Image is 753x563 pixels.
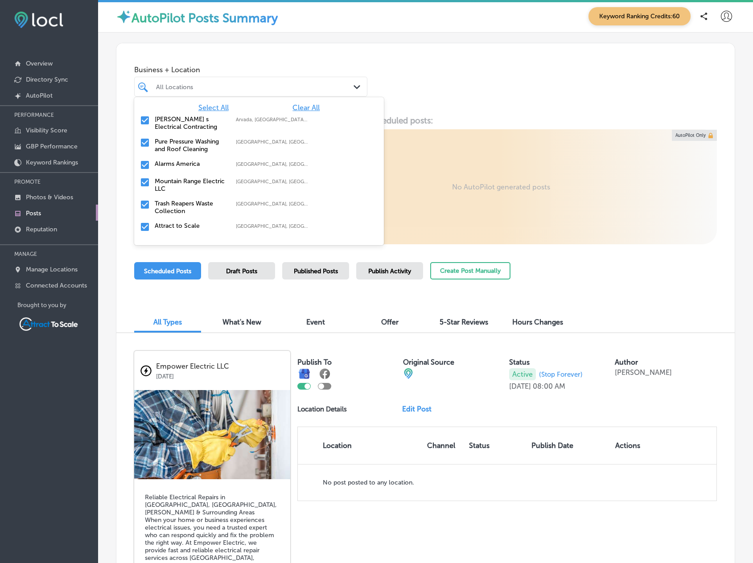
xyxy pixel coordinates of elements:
span: 5-Star Reviews [440,318,488,326]
p: Connected Accounts [26,282,87,289]
label: Publish To [297,358,332,366]
p: Location Details [297,405,347,413]
p: Posts [26,210,41,217]
span: Publish Activity [368,267,411,275]
label: Status [509,358,530,366]
label: Author [615,358,638,366]
label: Attract to Scale [155,222,227,230]
td: No post posted to any location. [298,464,424,501]
label: Mountain Range Electric LLC [155,177,227,193]
span: Scheduled Posts [144,267,191,275]
label: Original Source [403,358,454,366]
span: Business + Location [134,66,367,74]
span: Offer [381,318,399,326]
p: Overview [26,60,53,67]
span: Published Posts [294,267,338,275]
span: (Stop Forever) [539,370,583,378]
p: Keyword Rankings [26,159,78,166]
p: AutoPilot [26,92,53,99]
img: logo [140,365,152,376]
label: Denver, CO, USA | Brighton, CO, USA | Thornton, CO, USA [236,179,308,185]
label: Dallas, GA, USA | Acworth, GA, USA | Kennesaw, GA, USA | Hiram, GA 30141, USA | Dallas, GA 30157,... [236,201,308,207]
th: Status [465,427,528,464]
span: What's New [222,318,261,326]
p: [DATE] [509,382,531,390]
label: Cobb County, GA, USA | Hall County, GA, USA | Henry County, GA, USA | Barrow County, GA, USA | Ba... [236,223,308,229]
p: Manage Locations [26,266,78,273]
label: Cobb County, GA, USA | Cherokee County, GA, USA | Paulding County, GA, USA [236,139,308,145]
label: Trash Reapers Waste Collection [155,200,227,215]
th: Location [298,427,424,464]
p: Directory Sync [26,76,68,83]
img: fda3e92497d09a02dc62c9cd864e3231.png [14,12,63,28]
button: Create Post Manually [430,262,510,279]
span: Event [306,318,325,326]
label: Pure Pressure Washing and Roof Cleaning [155,138,227,153]
th: Actions [612,427,645,464]
label: Atlanta, GA, USA | Cobb County, GA, USA | Dawson, GA 39842, USA | Fayetteville, GA, USA | Clayton... [236,161,308,167]
p: Empower Electric LLC [156,362,284,370]
p: GBP Performance [26,143,78,150]
span: Select All [198,103,229,112]
div: All Locations [156,83,354,90]
span: All Types [153,318,182,326]
p: Brought to you by [17,302,98,308]
img: Attract To Scale [17,316,80,333]
label: Leyva s Electrical Contracting [155,115,227,131]
img: cba84b02adce74ede1fb4a8549a95eca.png [403,368,414,379]
p: Visibility Score [26,127,67,134]
label: Alarms America [155,160,227,168]
span: Clear All [292,103,320,112]
th: Publish Date [528,427,612,464]
img: 765deed9-3c0c-4721-a0db-ad37efb26bdc9.jpg [134,390,290,479]
img: autopilot-icon [116,9,132,25]
span: Keyword Ranking Credits: 60 [588,7,691,25]
p: Active [509,368,536,380]
th: Channel [424,427,465,464]
p: 08:00 AM [533,382,565,390]
span: Hours Changes [512,318,563,326]
span: Draft Posts [226,267,257,275]
label: AutoPilot Posts Summary [132,11,278,25]
p: [PERSON_NAME] [615,368,672,377]
a: Edit Post [402,405,439,413]
label: Arvada, CO, USA | Denver, CO, USA | Littleton, CO, USA | Broomfield, CO, USA | Louisville, CO, US... [236,117,308,123]
p: Reputation [26,226,57,233]
p: [DATE] [156,370,284,380]
p: Photos & Videos [26,193,73,201]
